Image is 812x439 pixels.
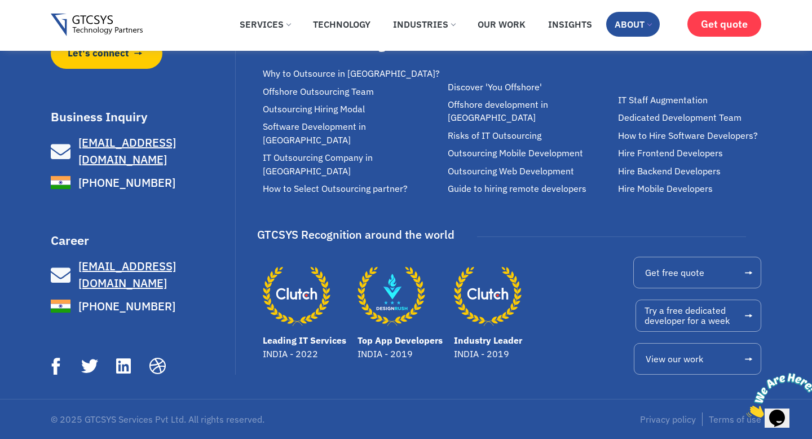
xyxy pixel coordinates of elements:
span: How to Hire Software Developers? [618,129,758,142]
span: [EMAIL_ADDRESS][DOMAIN_NAME] [78,135,176,167]
a: View our work [634,343,761,375]
span: Risks of IT Outsourcing [448,129,541,142]
a: Let's connect [51,38,162,69]
a: How to Hire Software Developers? [618,129,767,142]
span: [PHONE_NUMBER] [76,298,175,315]
a: Hire Frontend Developers [618,147,767,160]
p: INDIA - 2019 [358,347,443,361]
div: Software outsourcing [263,39,442,51]
a: Industries [385,12,464,37]
span: Hire Frontend Developers [618,147,723,160]
span: Let's connect [68,46,129,60]
span: IT Staff Augmentation [618,94,708,107]
a: Industry Leader [454,335,522,346]
span: Hire Mobile Developers [618,182,713,195]
p: INDIA - 2019 [454,347,522,361]
span: Get quote [701,18,748,30]
a: Technology [304,12,379,37]
a: [EMAIL_ADDRESS][DOMAIN_NAME] [51,258,232,292]
a: Outsourcing Mobile Development [448,147,612,160]
h3: Career [51,234,232,247]
img: Gtcsys logo [51,14,143,37]
a: Guide to hiring remote developers [448,182,612,195]
h3: Business Inquiry [51,111,232,123]
a: Industry Leader [454,262,522,330]
span: Get free quote [645,268,704,277]
a: Discover 'You Offshore' [448,81,612,94]
span: View our work [646,354,703,363]
a: Leading IT Services [263,335,346,346]
a: IT Outsourcing Company in [GEOGRAPHIC_DATA] [263,151,442,178]
a: Get free quote [633,257,761,288]
a: Why to Outsource in [GEOGRAPHIC_DATA]? [263,67,442,80]
a: Top App Developers [358,335,443,346]
div: GTCSYS Recognition around the world [257,224,454,245]
span: [EMAIL_ADDRESS][DOMAIN_NAME] [78,258,176,291]
a: Software Development in [GEOGRAPHIC_DATA] [263,120,442,147]
a: Insights [540,12,601,37]
span: Outsourcing Mobile Development [448,147,583,160]
a: Dedicated Development Team [618,111,767,124]
a: Outsourcing Hiring Modal [263,103,442,116]
a: [EMAIL_ADDRESS][DOMAIN_NAME] [51,134,232,168]
span: Discover 'You Offshore' [448,81,542,94]
a: Privacy policy [640,412,696,426]
a: About [606,12,660,37]
img: Chat attention grabber [5,5,74,49]
a: Try a free dedicateddeveloper for a week [636,300,761,332]
span: Hire Backend Developers [618,165,721,178]
a: Services [231,12,299,37]
span: Outsourcing Web Development [448,165,574,178]
a: Terms of use [709,412,761,426]
span: Outsourcing Hiring Modal [263,103,365,116]
p: INDIA - 2022 [263,347,346,361]
a: [PHONE_NUMBER] [51,173,232,192]
iframe: chat widget [742,368,812,422]
span: Dedicated Development Team [618,111,742,124]
a: How to Select Outsourcing partner? [263,182,442,195]
a: Offshore development in [GEOGRAPHIC_DATA] [448,98,612,125]
a: Top App Developers [358,262,425,330]
a: Offshore Outsourcing Team [263,85,442,98]
span: [PHONE_NUMBER] [76,174,175,191]
a: Outsourcing Web Development [448,165,612,178]
a: Hire Backend Developers [618,165,767,178]
a: [PHONE_NUMBER] [51,296,232,316]
a: IT Staff Augmentation [618,94,767,107]
a: Our Work [469,12,534,37]
a: Leading IT Services [263,262,330,330]
a: Risks of IT Outsourcing [448,129,612,142]
span: Offshore Outsourcing Team [263,85,374,98]
p: © 2025 GTCSYS Services Pvt Ltd. All rights reserved. [51,415,400,424]
a: Hire Mobile Developers [618,182,767,195]
span: How to Select Outsourcing partner? [263,182,408,195]
a: Get quote [687,11,761,37]
span: Guide to hiring remote developers [448,182,586,195]
span: Try a free dedicated developer for a week [645,306,730,326]
span: Why to Outsource in [GEOGRAPHIC_DATA]? [263,67,440,80]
